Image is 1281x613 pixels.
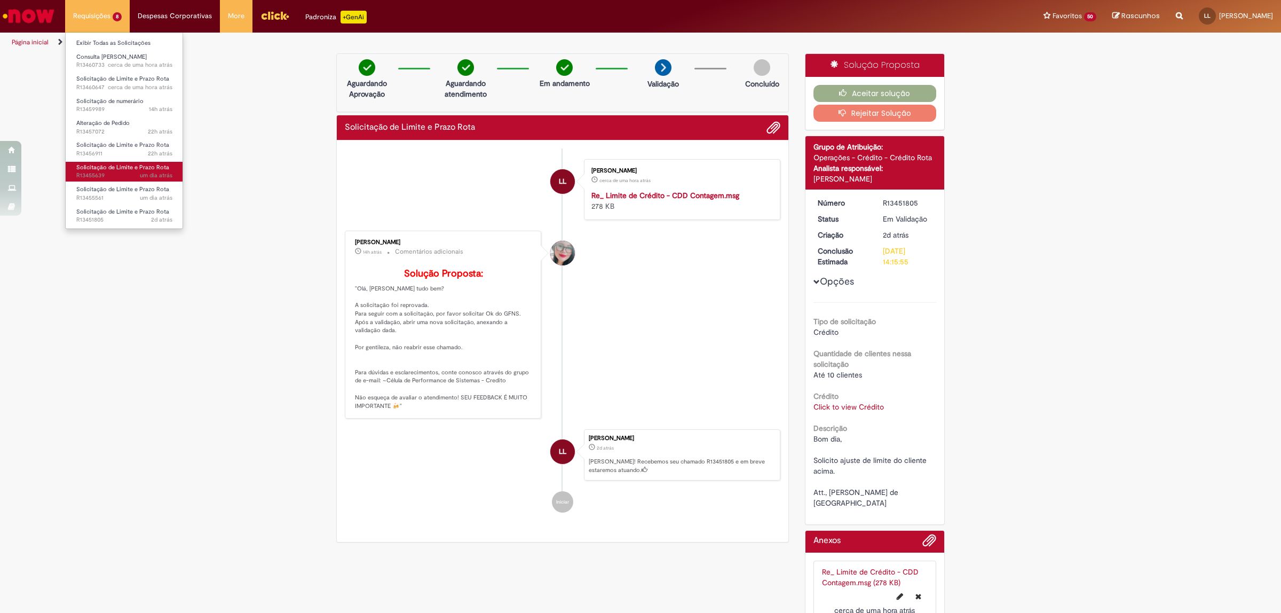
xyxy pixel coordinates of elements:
[345,429,780,481] li: Lucas Madeira De Lima
[76,141,169,149] span: Solicitação de Limite e Prazo Rota
[73,11,110,21] span: Requisições
[647,78,679,89] p: Validação
[754,59,770,76] img: img-circle-grey.png
[76,163,169,171] span: Solicitação de Limite e Prazo Rota
[813,327,839,337] span: Crédito
[260,7,289,23] img: click_logo_yellow_360x200.png
[76,150,172,158] span: R13456911
[65,32,183,229] ul: Requisições
[76,128,172,136] span: R13457072
[1053,11,1082,21] span: Favoritos
[66,184,183,203] a: Aberto R13455561 : Solicitação de Limite e Prazo Rota
[113,12,122,21] span: 8
[66,162,183,182] a: Aberto R13455639 : Solicitação de Limite e Prazo Rota
[66,206,183,226] a: Aberto R13451805 : Solicitação de Limite e Prazo Rota
[813,85,937,102] button: Aceitar solução
[591,190,769,211] div: 278 KB
[341,78,393,99] p: Aguardando Aprovação
[813,142,937,152] div: Grupo de Atribuição:
[1204,12,1211,19] span: LL
[813,163,937,174] div: Analista responsável:
[813,434,929,508] span: Bom dia, Solicito ajuste de limite do cliente acima. Att., [PERSON_NAME] de [GEOGRAPHIC_DATA]
[550,169,575,194] div: Lucas Madeira De Lima
[813,174,937,184] div: [PERSON_NAME]
[76,105,172,114] span: R13459989
[556,59,573,76] img: check-circle-green.png
[883,214,932,224] div: Em Validação
[66,73,183,93] a: Aberto R13460647 : Solicitação de Limite e Prazo Rota
[589,435,774,442] div: [PERSON_NAME]
[66,117,183,137] a: Aberto R13457072 : Alteração de Pedido
[1112,11,1160,21] a: Rascunhos
[597,445,614,451] time: 27/08/2025 11:15:51
[151,216,172,224] span: 2d atrás
[108,83,172,91] span: cerca de uma hora atrás
[1219,11,1273,20] span: [PERSON_NAME]
[1,5,56,27] img: ServiceNow
[457,59,474,76] img: check-circle-green.png
[149,105,172,113] time: 28/08/2025 19:45:22
[813,391,839,401] b: Crédito
[341,11,367,23] p: +GenAi
[813,317,876,326] b: Tipo de solicitação
[550,439,575,464] div: Lucas Madeira De Lima
[76,53,147,61] span: Consulta [PERSON_NAME]
[76,75,169,83] span: Solicitação de Limite e Prazo Rota
[76,119,130,127] span: Alteração de Pedido
[813,402,884,412] a: Click to view Crédito
[922,533,936,553] button: Adicionar anexos
[355,239,533,246] div: [PERSON_NAME]
[1121,11,1160,21] span: Rascunhos
[148,128,172,136] span: 22h atrás
[883,230,908,240] time: 27/08/2025 11:15:51
[66,96,183,115] a: Aberto R13459989 : Solicitação de numerário
[883,230,908,240] span: 2d atrás
[550,241,575,265] div: Franciele Fernanda Melo dos Santos
[148,150,172,158] time: 28/08/2025 10:57:48
[810,198,875,208] dt: Número
[813,423,847,433] b: Descrição
[359,59,375,76] img: check-circle-green.png
[138,11,212,21] span: Despesas Corporativas
[599,177,651,184] time: 29/08/2025 08:11:16
[766,121,780,135] button: Adicionar anexos
[228,11,244,21] span: More
[151,216,172,224] time: 27/08/2025 11:15:53
[76,61,172,69] span: R13460733
[108,61,172,69] span: cerca de uma hora atrás
[1084,12,1096,21] span: 50
[66,51,183,71] a: Aberto R13460733 : Consulta Serasa
[890,588,910,605] button: Editar nome de arquivo Re_ Limite de Crédito - CDD Contagem.msg
[140,171,172,179] time: 28/08/2025 08:10:47
[148,150,172,158] span: 22h atrás
[909,588,928,605] button: Excluir Re_ Limite de Crédito - CDD Contagem.msg
[66,139,183,159] a: Aberto R13456911 : Solicitação de Limite e Prazo Rota
[305,11,367,23] div: Padroniza
[76,171,172,180] span: R13455639
[597,445,614,451] span: 2d atrás
[813,370,862,380] span: Até 10 clientes
[76,185,169,193] span: Solicitação de Limite e Prazo Rota
[76,208,169,216] span: Solicitação de Limite e Prazo Rota
[76,83,172,92] span: R13460647
[12,38,49,46] a: Página inicial
[108,61,172,69] time: 29/08/2025 08:25:44
[140,194,172,202] span: um dia atrás
[591,191,739,200] a: Re_ Limite de Crédito - CDD Contagem.msg
[540,78,590,89] p: Em andamento
[822,567,919,587] a: Re_ Limite de Crédito - CDD Contagem.msg (278 KB)
[66,37,183,49] a: Exibir Todas as Solicitações
[589,458,774,474] p: [PERSON_NAME]! Recebemos seu chamado R13451805 e em breve estaremos atuando.
[810,230,875,240] dt: Criação
[559,439,566,465] span: LL
[440,78,492,99] p: Aguardando atendimento
[591,168,769,174] div: [PERSON_NAME]
[345,123,475,132] h2: Solicitação de Limite e Prazo Rota Histórico de tíquete
[355,269,533,410] p: "Olá, [PERSON_NAME] tudo bem? A solicitação foi reprovada. Para seguir com a solicitação, por fav...
[8,33,846,52] ul: Trilhas de página
[76,97,144,105] span: Solicitação de numerário
[883,198,932,208] div: R13451805
[395,247,463,256] small: Comentários adicionais
[404,268,483,280] b: Solução Proposta:
[149,105,172,113] span: 14h atrás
